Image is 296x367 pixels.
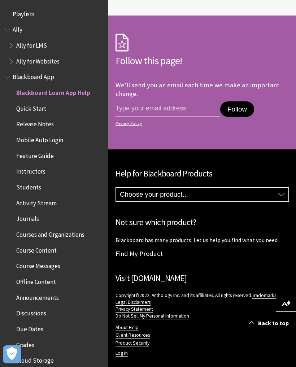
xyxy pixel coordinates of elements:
span: Feature Guide [16,150,54,160]
span: Mobile Auto Login [16,134,63,144]
span: Course Content [16,244,57,254]
p: Copyright©2022. Anthology Inc. and its affiliates. All rights reserved. [116,292,289,319]
span: Blackboard App [13,71,54,81]
span: Discussions [16,307,46,317]
span: Activity Stream [16,197,57,207]
span: Courses and Organizations [16,228,84,238]
span: Cloud Storage [16,354,54,364]
span: Announcements [16,292,59,301]
h2: Follow this page! [116,53,289,68]
h2: Help for Blackboard Products [116,167,289,180]
span: Instructors [16,166,45,175]
span: Journals [16,213,39,223]
a: Visit [DOMAIN_NAME] [116,273,187,283]
span: Ally [13,24,22,34]
a: Find My Product [116,249,163,258]
img: Subscription Icon [116,34,129,52]
a: Privacy Statement [116,306,153,313]
button: Follow [220,101,254,117]
span: Release Notes [16,118,54,128]
span: Ally for LMS [16,39,47,49]
a: Product Security [116,340,149,346]
a: Back to top [243,316,296,330]
a: Client Resources [116,332,150,338]
a: Log in [116,350,128,357]
input: email address [116,101,220,117]
span: Quick Start [16,102,46,112]
p: Blackboard has many products. Let us help you find what you need. [116,236,289,244]
span: Blackboard Learn App Help [16,87,90,96]
span: Due Dates [16,323,43,333]
span: Grades [16,339,34,349]
span: Playlists [13,8,35,18]
p: We'll send you an email each time we make an important change. [116,81,279,98]
a: Legal Disclaimers [116,299,151,306]
span: Students [16,181,41,191]
nav: Book outline for Anthology Ally Help [4,24,104,67]
a: About Help [116,324,139,331]
a: Do Not Sell My Personal Information [116,313,189,319]
a: Privacy Policy [116,121,287,126]
h2: Not sure which product? [116,216,289,229]
span: Ally for Websites [16,55,60,65]
button: Open Preferences [3,345,21,363]
span: Course Messages [16,260,60,270]
span: Offline Content [16,276,56,285]
nav: Book outline for Playlists [4,8,104,20]
a: Trademarks [252,292,276,299]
